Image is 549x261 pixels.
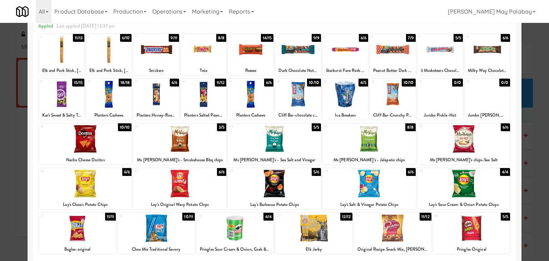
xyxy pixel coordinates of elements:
div: 1610/10Cliff Bar-chocolate chip [275,79,321,120]
div: Chex Mix Traditional Savory [118,245,195,254]
div: Ms [PERSON_NAME]’s - Sea Salt and Vinegar [228,156,321,164]
div: Jumbo Pickle-Hot [417,111,463,120]
div: 28 [229,168,274,174]
div: Pringles Original [434,245,509,254]
div: 111/13Elk and Pork Stick, [PERSON_NAME][GEOGRAPHIC_DATA] [39,34,84,75]
div: Pringles Sour Cream & Onion, Grab & Go [198,245,273,254]
div: 34 [277,213,314,219]
div: 285/6Lay's Barbecue Potato Chips [228,168,321,209]
div: Reeses [229,66,272,75]
div: 9/9 [312,34,321,42]
div: 9/11 [169,34,179,42]
div: 8 [371,34,393,40]
div: 16 [277,79,298,85]
div: Lay's Original Wavy Potato Chips [133,200,226,209]
div: 7/9 [406,34,415,42]
div: 10/10 [118,123,132,131]
div: 6/6 [217,168,226,176]
div: Lay's Barbecue Potato Chips [228,200,321,209]
div: Elk and Pork Stick, [PERSON_NAME][GEOGRAPHIC_DATA] [40,66,83,75]
div: 6/6 [501,123,510,131]
div: Lay's Barbecue Potato Chips [229,200,320,209]
div: 9 [419,34,440,40]
span: Last applied [DATE] 12:37 pm [56,23,115,29]
div: Lay's Sour Cream & Onion Potato Chips [417,200,510,209]
div: 156/6Planters Cashews [228,79,273,120]
div: Ms [PERSON_NAME]’s - Sea Salt and Vinegar [229,156,320,164]
div: 10 [466,34,488,40]
img: Micromart [16,5,29,18]
div: Bugles-original [40,245,115,254]
div: 19 [419,79,440,85]
div: 248/8Ms [PERSON_NAME]’s - Jalapeño chips [323,123,416,164]
div: 256/6Ms [PERSON_NAME]’s chips-Sea Salt [417,123,510,164]
div: Lay's Original Wavy Potato Chips [134,200,225,209]
div: Ms [PERSON_NAME]’s chips-Sea Salt [419,156,509,164]
div: 29 [324,168,369,174]
div: 1115/15Kar's Sweet & Salty Trail Mix [39,79,84,120]
div: 276/6Lay's Original Wavy Potato Chips [133,168,226,209]
div: Elk and Pork Stick, [PERSON_NAME][GEOGRAPHIC_DATA] [39,66,84,75]
div: 5/5 [312,123,321,131]
div: 3111/11Bugles-original [39,213,116,254]
div: 3511/12Original Recipe Snack Mix, [PERSON_NAME] [354,213,431,254]
div: 20 [466,79,488,85]
div: Pringles Original [433,245,510,254]
div: Ms [PERSON_NAME]’s - Smokehouse Bbq chips [133,156,226,164]
div: 4 [182,34,204,40]
div: 27 [135,168,180,174]
div: 7 [324,34,346,40]
div: Starburst Fave Reds Fruit Chews [323,66,368,75]
div: 6/10 [120,34,132,42]
div: 136/6Planters Honey-Roasted Peanuts [133,79,179,120]
div: 8/8 [216,34,226,42]
div: Dark Chocolate Nuts & Sea Salt Kind Bar [275,66,321,75]
div: 14 [182,79,204,85]
div: Cliff Bar-Crunchy Peanut Butter [370,111,415,120]
div: Elk and Pork Stick, [PERSON_NAME][GEOGRAPHIC_DATA] [87,66,130,75]
div: Twix [181,66,226,75]
div: Jumbo Pickle-Hot [419,111,462,120]
div: 1810/10Cliff Bar-Crunchy Peanut Butter [370,79,415,120]
div: Elk and Pork Stick, [PERSON_NAME][GEOGRAPHIC_DATA] [86,66,132,75]
div: 95/53 Musketeers Chocolate Bar [417,34,463,75]
div: 365/5Pringles Original [433,213,510,254]
div: 12 [88,79,109,85]
div: 6/6 [359,34,368,42]
div: 1411/12Planters Salted Peanuts [181,79,226,120]
div: Nacho Cheese Doritos [40,156,131,164]
div: 0/0 [499,79,510,87]
div: 11/12 [420,213,431,221]
div: Lay's Salt & Vinegar Potato Chips [323,200,416,209]
div: 190/0Jumbo Pickle-Hot [417,79,463,120]
div: Peanut Butter Dark Chocolate Kind Bar [370,66,415,75]
div: Jumbo [PERSON_NAME] [465,111,510,120]
div: Dark Chocolate Nuts & Sea Salt Kind Bar [276,66,320,75]
div: 10/10 [402,79,416,87]
div: Original Recipe Snack Mix, [PERSON_NAME] [354,245,431,254]
div: Twix [182,66,225,75]
div: 304/4Lay's Sour Cream & Onion Potato Chips [417,168,510,209]
div: 21 [40,123,85,129]
div: 5 [229,34,251,40]
div: Planters Cashews [87,111,130,120]
div: 18 [371,79,393,85]
div: 3210/11Chex Mix Traditional Savory [118,213,195,254]
div: 11/12 [215,79,227,87]
div: Snickers [134,66,178,75]
div: Kar's Sweet & Salty Trail Mix [39,111,84,120]
div: 3412/12Elk Jerky [275,213,352,254]
div: 26/10Elk and Pork Stick, [PERSON_NAME][GEOGRAPHIC_DATA] [86,34,132,75]
div: 5/6 [312,168,321,176]
div: Cliff Bar-chocolate chip [276,111,320,120]
div: Planters Honey-Roasted Peanuts [133,111,179,120]
div: Bugles-original [39,245,116,254]
div: 24 [324,123,369,129]
div: 296/6Lay's Salt & Vinegar Potato Chips [323,168,416,209]
div: Ice Breakers [324,111,367,120]
div: 18/18 [119,79,132,87]
div: 5/5 [454,34,463,42]
div: 14/15 [261,34,274,42]
div: Elk Jerky [276,245,351,254]
div: 2110/10Nacho Cheese Doritos [39,123,132,164]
